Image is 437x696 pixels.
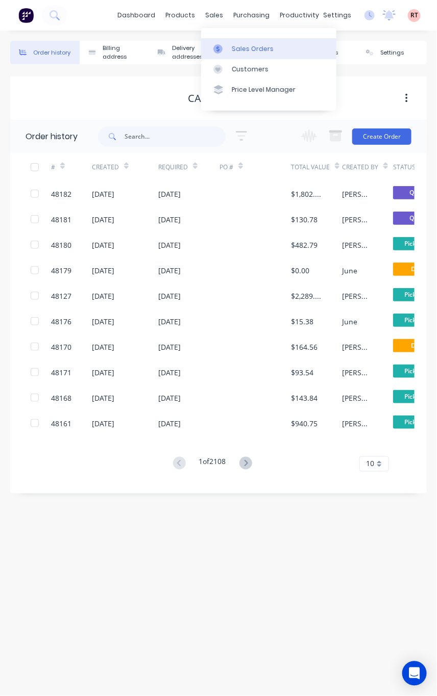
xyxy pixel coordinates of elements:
span: RT [410,11,418,20]
div: [DATE] [158,367,181,378]
div: Order history [33,48,70,57]
div: [DATE] [92,367,114,378]
div: productivity [275,8,325,23]
div: $482.79 [291,240,318,250]
div: $130.78 [291,214,318,225]
span: 10 [366,458,374,469]
div: June [342,316,357,327]
button: Order history [10,41,80,64]
div: 48176 [51,316,71,327]
div: [PERSON_NAME] [342,342,373,352]
button: Create Order [352,128,411,145]
div: Created By [342,163,378,172]
div: products [161,8,201,23]
div: Total Value [291,163,330,172]
div: Total Value [291,153,342,181]
div: [DATE] [158,393,181,403]
div: 48182 [51,189,71,199]
div: $93.54 [291,367,313,378]
div: # [51,153,92,181]
div: $143.84 [291,393,318,403]
div: [DATE] [92,316,114,327]
div: $0.00 [291,265,309,276]
div: [PERSON_NAME] [342,393,373,403]
div: 48181 [51,214,71,225]
div: 1 of 2108 [199,456,226,471]
div: 48171 [51,367,71,378]
div: [DATE] [92,189,114,199]
div: [DATE] [92,393,114,403]
div: Cash Trade [188,92,249,105]
div: purchasing [229,8,275,23]
div: [PERSON_NAME] [342,240,373,250]
div: PO # [220,153,291,181]
div: Created [92,163,119,172]
div: $1,802.11 [291,189,322,199]
div: Billing address [103,44,144,61]
button: Billing address [80,41,149,64]
div: Created [92,153,158,181]
a: Customers [201,59,336,80]
a: dashboard [113,8,161,23]
div: sales [201,8,229,23]
a: Sales Orders [201,38,336,59]
div: Sales Orders [232,44,274,54]
div: 48179 [51,265,71,276]
div: 48168 [51,393,71,403]
div: June [342,265,357,276]
div: Required [158,163,188,172]
div: $940.75 [291,418,318,429]
div: [DATE] [158,214,181,225]
div: [DATE] [158,240,181,250]
div: Required [158,153,220,181]
div: [PERSON_NAME] [342,418,373,429]
div: [PERSON_NAME] [342,367,373,378]
div: [DATE] [92,342,114,352]
div: Open Intercom Messenger [402,661,427,686]
div: [PERSON_NAME] [342,291,373,301]
img: Factory [18,8,34,23]
div: $164.56 [291,342,318,352]
input: Search... [125,126,226,147]
div: Delivery addresses [172,44,213,61]
div: [DATE] [92,265,114,276]
div: PO # [220,163,233,172]
button: Settings [357,41,427,64]
div: Status [393,163,416,172]
div: [DATE] [92,240,114,250]
div: $15.38 [291,316,313,327]
div: [DATE] [158,418,181,429]
div: Order history [26,131,78,143]
div: 48127 [51,291,71,301]
div: # [51,163,55,172]
div: 48170 [51,342,71,352]
div: [DATE] [158,189,181,199]
div: [DATE] [92,214,114,225]
div: 48161 [51,418,71,429]
div: [DATE] [158,291,181,301]
div: Settings [380,48,404,57]
div: Created By [342,153,393,181]
div: [DATE] [158,316,181,327]
div: [PERSON_NAME] [342,214,373,225]
button: Delivery addresses [149,41,218,64]
a: Price Level Manager [201,80,336,100]
div: [DATE] [158,342,181,352]
div: Customers [232,65,269,74]
div: [DATE] [92,291,114,301]
div: [PERSON_NAME] [342,189,373,199]
div: [DATE] [158,265,181,276]
div: $2,289.81 [291,291,322,301]
div: [DATE] [92,418,114,429]
div: settings [318,8,356,23]
div: 48180 [51,240,71,250]
div: Price Level Manager [232,85,296,94]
